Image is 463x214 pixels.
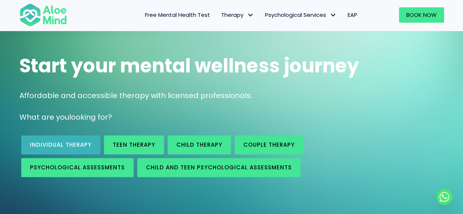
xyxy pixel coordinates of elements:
[104,135,164,154] a: Teen Therapy
[235,135,303,154] a: Couple therapy
[259,7,342,23] a: Psychological ServicesPsychological Services: submenu
[265,11,337,19] span: Psychological Services
[348,11,357,19] span: EAP
[146,164,292,171] span: Child and Teen Psychological assessments
[216,7,259,23] a: TherapyTherapy: submenu
[113,141,155,149] span: Teen Therapy
[21,135,100,154] a: Individual therapy
[221,11,254,19] span: Therapy
[21,158,134,177] a: Psychological assessments
[69,112,112,122] span: looking for?
[176,141,222,149] span: Child Therapy
[243,141,295,149] span: Couple therapy
[30,164,125,171] span: Psychological assessments
[399,7,444,23] a: Book Now
[19,52,359,79] span: Start your mental wellness journey
[76,7,363,23] nav: Menu
[19,3,67,27] img: Aloe mind Logo
[19,90,444,101] p: Affordable and accessible therapy with licensed professionals.
[168,135,231,154] a: Child Therapy
[436,189,452,205] a: Whatsapp
[30,141,92,149] span: Individual therapy
[137,158,300,177] a: Child and Teen Psychological assessments
[328,10,339,20] span: Psychological Services: submenu
[145,11,210,19] span: Free Mental Health Test
[139,7,216,23] a: Free Mental Health Test
[19,112,69,122] span: What are you
[406,11,437,19] span: Book Now
[342,7,363,23] a: EAP
[245,10,256,20] span: Therapy: submenu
